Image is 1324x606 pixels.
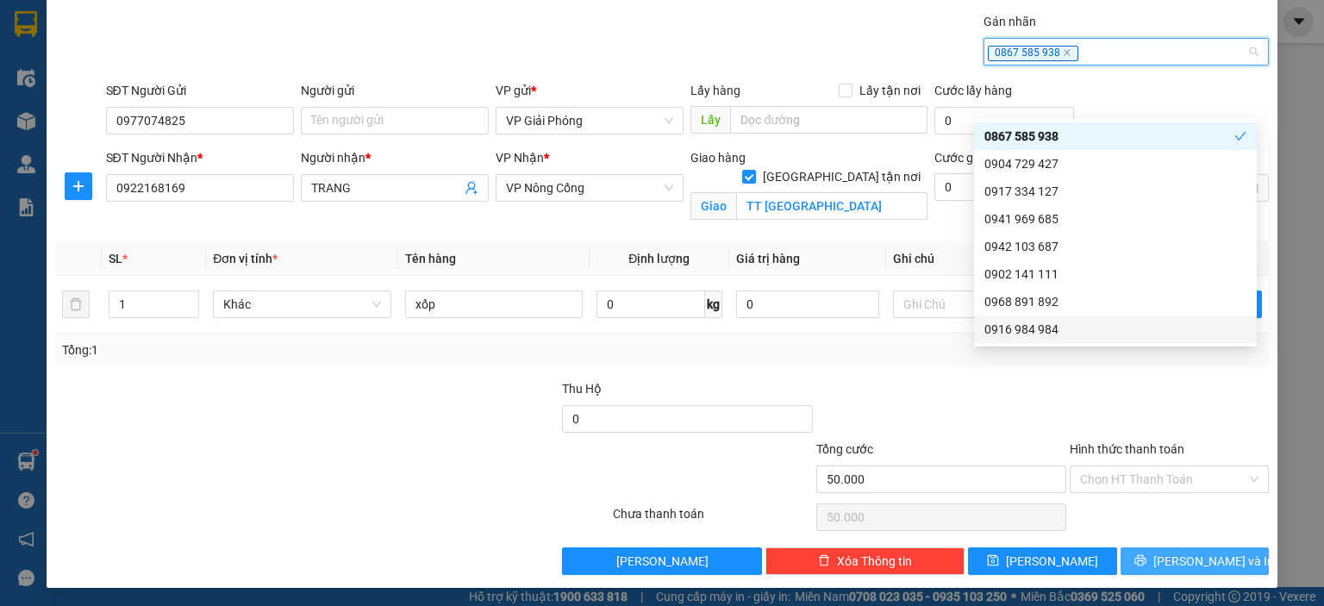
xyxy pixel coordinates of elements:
span: Khác [223,291,380,317]
input: Ghi Chú [893,291,1071,318]
div: 0941 969 685 [984,209,1246,228]
div: 0917 334 127 [974,178,1257,205]
button: save[PERSON_NAME] [968,547,1117,575]
span: Tên hàng [405,252,456,266]
div: 0902 141 111 [984,265,1246,284]
span: Giao [690,192,736,220]
input: Cước lấy hàng [934,107,1074,134]
input: Gán nhãn [1081,41,1084,62]
label: Hình thức thanh toán [1070,442,1184,456]
div: 0904 729 427 [974,150,1257,178]
div: SĐT Người Gửi [106,81,294,100]
span: Định lượng [628,252,690,266]
label: Cước giao hàng [934,151,1020,165]
div: 0942 103 687 [974,233,1257,260]
button: printer[PERSON_NAME] và In [1121,547,1270,575]
span: save [987,554,999,568]
span: [PERSON_NAME] [616,552,709,571]
span: [PERSON_NAME] và In [1153,552,1274,571]
span: printer [1134,554,1146,568]
span: plus [66,179,91,193]
span: close [1063,48,1071,57]
div: SĐT Người Nhận [106,148,294,167]
div: 0902 141 111 [974,260,1257,288]
div: 0916 984 984 [984,320,1246,339]
input: Cước giao hàng [934,173,1040,201]
span: Giao hàng [690,151,746,165]
label: Gán nhãn [984,15,1036,28]
span: Tổng cước [816,442,873,456]
input: Giao tận nơi [736,192,927,220]
span: VP Giải Phóng [506,108,673,134]
div: 0941 969 685 [974,205,1257,233]
div: 0942 103 687 [984,237,1246,256]
div: VP gửi [496,81,684,100]
div: 0916 984 984 [974,315,1257,343]
span: SL [109,252,122,266]
button: plus [65,172,92,200]
span: [PERSON_NAME] [1006,552,1098,571]
button: [PERSON_NAME] [562,547,761,575]
button: deleteXóa Thông tin [765,547,965,575]
span: kg [705,291,722,318]
div: Người gửi [301,81,489,100]
span: Thu Hộ [562,382,602,396]
span: user-add [465,181,478,195]
div: 0968 891 892 [984,292,1246,311]
span: delete [818,554,830,568]
span: Lấy tận nơi [852,81,927,100]
input: 0 [736,291,879,318]
span: VP Nhận [496,151,544,165]
input: VD: Bàn, Ghế [405,291,583,318]
div: 0917 334 127 [984,182,1246,201]
div: Chưa thanh toán [611,504,814,534]
span: [GEOGRAPHIC_DATA] tận nơi [756,167,927,186]
div: 0904 729 427 [984,154,1246,173]
span: 0867 585 938 [988,46,1078,61]
label: Cước lấy hàng [934,84,1012,97]
div: 0867 585 938 [974,122,1257,150]
div: Tổng: 1 [62,340,512,359]
div: 0867 585 938 [984,127,1234,146]
span: Đơn vị tính [213,252,278,266]
input: Dọc đường [730,106,927,134]
span: Giá trị hàng [736,252,800,266]
div: 0968 891 892 [974,288,1257,315]
th: Ghi chú [886,242,1077,276]
span: Lấy [690,106,730,134]
span: check [1234,130,1246,142]
span: VP Nông Cống [506,175,673,201]
div: Người nhận [301,148,489,167]
span: Xóa Thông tin [837,552,912,571]
span: Lấy hàng [690,84,740,97]
button: delete [62,291,90,318]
